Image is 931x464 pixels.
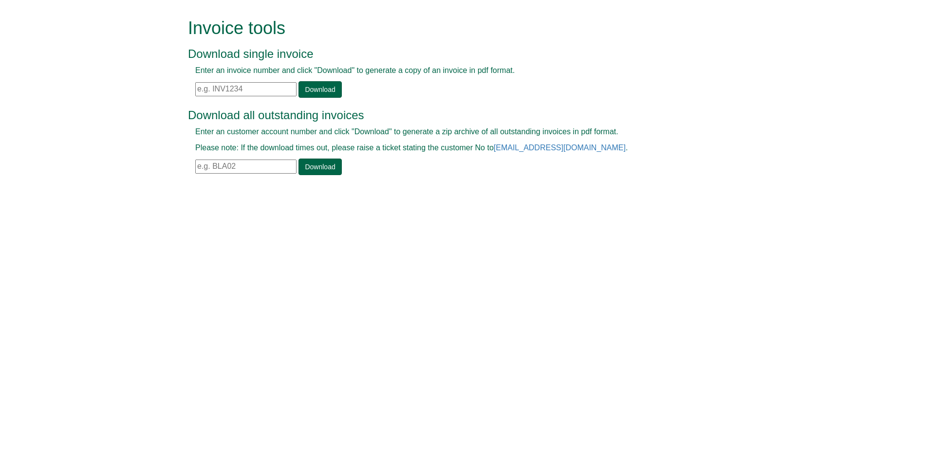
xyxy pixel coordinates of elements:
p: Enter an customer account number and click "Download" to generate a zip archive of all outstandin... [195,126,714,138]
h3: Download all outstanding invoices [188,109,721,122]
input: e.g. BLA02 [195,160,297,174]
a: Download [298,81,341,98]
input: e.g. INV1234 [195,82,297,96]
h1: Invoice tools [188,18,721,38]
a: Download [298,159,341,175]
h3: Download single invoice [188,48,721,60]
p: Please note: If the download times out, please raise a ticket stating the customer No to . [195,143,714,154]
p: Enter an invoice number and click "Download" to generate a copy of an invoice in pdf format. [195,65,714,76]
a: [EMAIL_ADDRESS][DOMAIN_NAME] [494,143,626,152]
